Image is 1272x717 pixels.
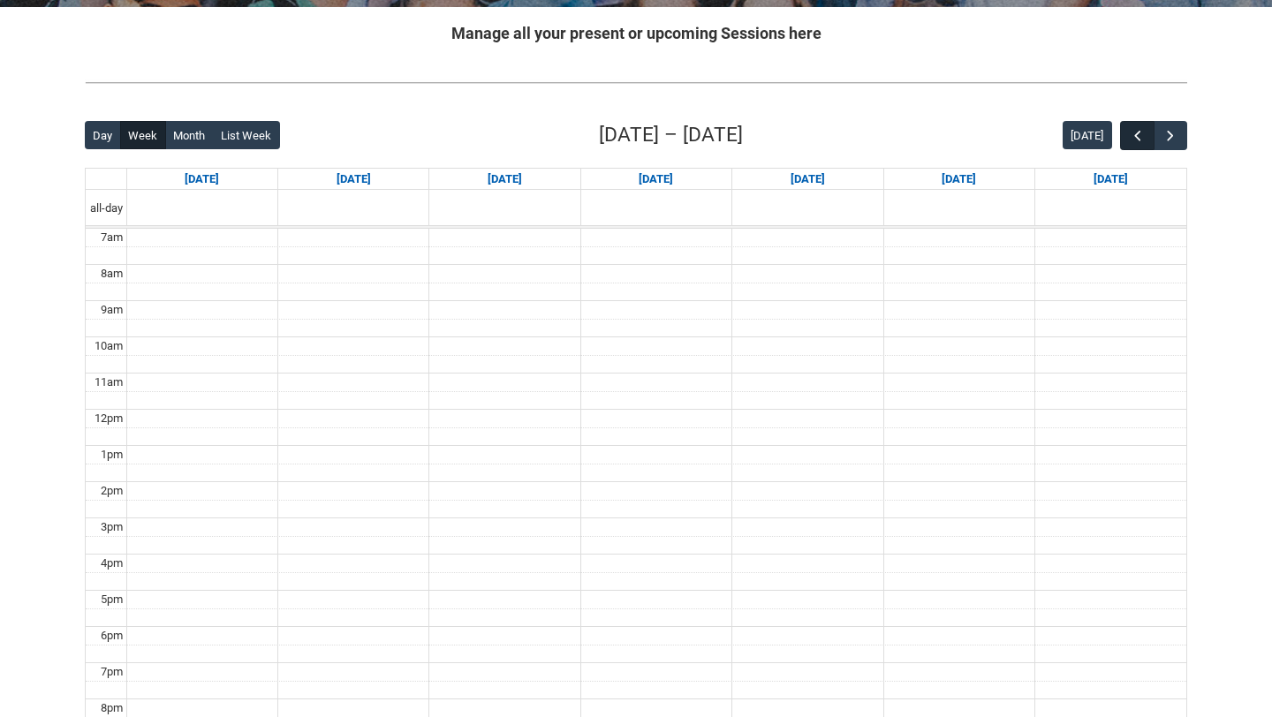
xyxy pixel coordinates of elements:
[97,446,126,464] div: 1pm
[120,121,166,149] button: Week
[1120,121,1154,150] button: Previous Week
[97,555,126,572] div: 4pm
[97,229,126,246] div: 7am
[97,699,126,717] div: 8pm
[97,265,126,283] div: 8am
[85,121,121,149] button: Day
[97,482,126,500] div: 2pm
[97,591,126,608] div: 5pm
[787,169,829,190] a: Go to December 11, 2025
[181,169,223,190] a: Go to December 7, 2025
[91,410,126,427] div: 12pm
[333,169,375,190] a: Go to December 8, 2025
[1090,169,1132,190] a: Go to December 13, 2025
[1063,121,1112,149] button: [DATE]
[85,73,1187,92] img: REDU_GREY_LINE
[85,21,1187,45] h2: Manage all your present or upcoming Sessions here
[97,627,126,645] div: 6pm
[91,337,126,355] div: 10am
[97,301,126,319] div: 9am
[91,374,126,391] div: 11am
[1154,121,1187,150] button: Next Week
[635,169,677,190] a: Go to December 10, 2025
[97,518,126,536] div: 3pm
[87,200,126,217] span: all-day
[213,121,280,149] button: List Week
[484,169,526,190] a: Go to December 9, 2025
[938,169,980,190] a: Go to December 12, 2025
[165,121,214,149] button: Month
[97,663,126,681] div: 7pm
[599,120,743,150] h2: [DATE] – [DATE]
